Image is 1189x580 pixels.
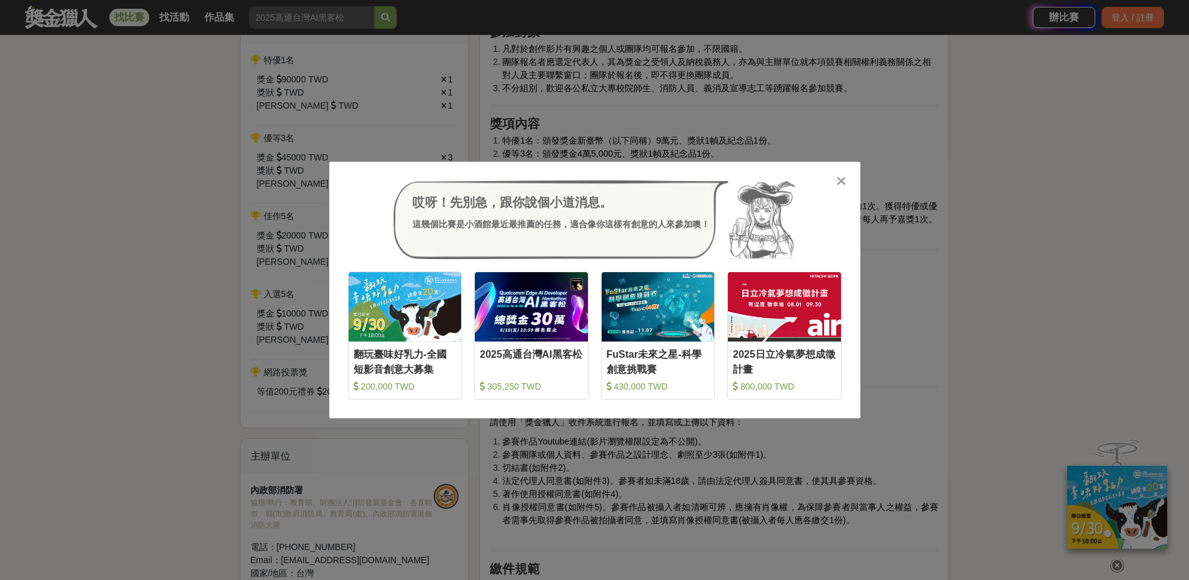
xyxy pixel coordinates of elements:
div: 這幾個比賽是小酒館最近最推薦的任務，適合像你這樣有創意的人來參加噢！ [412,218,710,231]
img: Cover Image [475,272,588,342]
div: 200,000 TWD [354,380,457,393]
div: 哎呀！先別急，跟你說個小道消息。 [412,193,710,212]
div: 430,000 TWD [607,380,710,393]
div: 2025高通台灣AI黑客松 [480,347,583,375]
a: Cover Image2025日立冷氣夢想成徵計畫 800,000 TWD [727,272,842,400]
a: Cover Image翻玩臺味好乳力-全國短影音創意大募集 200,000 TWD [348,272,462,400]
a: Cover Image2025高通台灣AI黑客松 305,250 TWD [474,272,589,400]
div: 800,000 TWD [733,380,836,393]
div: 305,250 TWD [480,380,583,393]
img: Avatar [729,180,796,259]
div: 翻玩臺味好乳力-全國短影音創意大募集 [354,347,457,375]
div: 2025日立冷氣夢想成徵計畫 [733,347,836,375]
img: Cover Image [349,272,462,342]
img: Cover Image [728,272,841,342]
img: Cover Image [602,272,715,342]
div: FuStar未來之星-科學創意挑戰賽 [607,347,710,375]
a: Cover ImageFuStar未來之星-科學創意挑戰賽 430,000 TWD [601,272,715,400]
